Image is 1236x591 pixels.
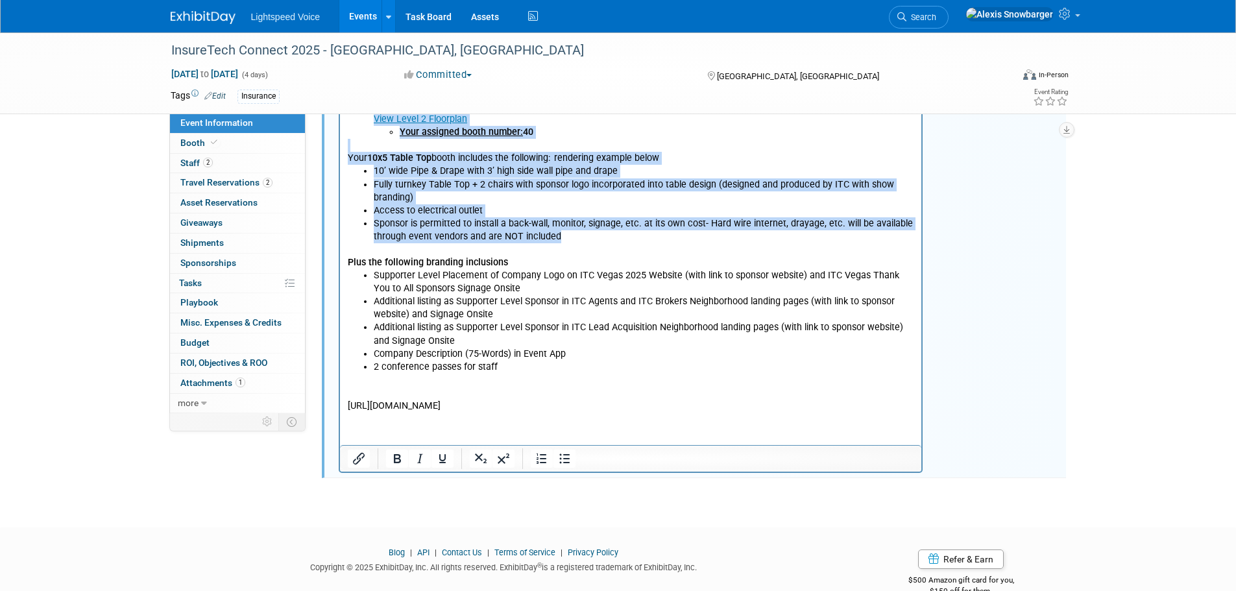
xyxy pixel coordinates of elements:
[170,114,305,133] a: Event Information
[180,197,258,208] span: Asset Reservations
[170,374,305,393] a: Attachments1
[180,217,223,228] span: Giveaways
[170,313,305,333] a: Misc. Expenses & Credits
[557,548,566,557] span: |
[171,559,838,573] div: Copyright © 2025 ExhibitDay, Inc. All rights reserved. ExhibitDay is a registered trademark of Ex...
[417,548,430,557] a: API
[167,39,993,62] div: InsureTech Connect 2025 - [GEOGRAPHIC_DATA], [GEOGRAPHIC_DATA]
[431,548,440,557] span: |
[442,548,482,557] a: Contact Us
[171,11,236,24] img: ExhibitDay
[180,177,273,187] span: Travel Reservations
[180,138,220,148] span: Booth
[170,293,305,313] a: Playbook
[1038,70,1069,80] div: In-Person
[263,178,273,187] span: 2
[237,90,280,103] div: Insurance
[717,71,879,81] span: [GEOGRAPHIC_DATA], [GEOGRAPHIC_DATA]
[1033,89,1068,95] div: Event Rating
[180,317,282,328] span: Misc. Expenses & Credits
[170,274,305,293] a: Tasks
[178,398,199,408] span: more
[203,158,213,167] span: 2
[180,337,210,348] span: Budget
[204,91,226,101] a: Edit
[236,378,245,387] span: 1
[180,258,236,268] span: Sponsorships
[407,548,415,557] span: |
[180,117,253,128] span: Event Information
[170,333,305,353] a: Budget
[211,139,217,146] i: Booth reservation complete
[170,134,305,153] a: Booth
[180,158,213,168] span: Staff
[537,562,542,569] sup: ®
[1023,69,1036,80] img: Format-Inperson.png
[256,413,279,430] td: Personalize Event Tab Strip
[918,549,1004,569] a: Refer & Earn
[171,89,226,104] td: Tags
[568,548,618,557] a: Privacy Policy
[484,548,492,557] span: |
[170,254,305,273] a: Sponsorships
[400,68,477,82] button: Committed
[180,378,245,388] span: Attachments
[906,12,936,22] span: Search
[179,278,202,288] span: Tasks
[170,213,305,233] a: Giveaways
[170,234,305,253] a: Shipments
[241,71,268,79] span: (4 days)
[936,67,1069,87] div: Event Format
[199,69,211,79] span: to
[170,394,305,413] a: more
[494,548,555,557] a: Terms of Service
[180,297,218,308] span: Playbook
[170,154,305,173] a: Staff2
[170,193,305,213] a: Asset Reservations
[180,357,267,368] span: ROI, Objectives & ROO
[278,413,305,430] td: Toggle Event Tabs
[251,12,321,22] span: Lightspeed Voice
[170,354,305,373] a: ROI, Objectives & ROO
[170,173,305,193] a: Travel Reservations2
[180,237,224,248] span: Shipments
[389,548,405,557] a: Blog
[171,68,239,80] span: [DATE] [DATE]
